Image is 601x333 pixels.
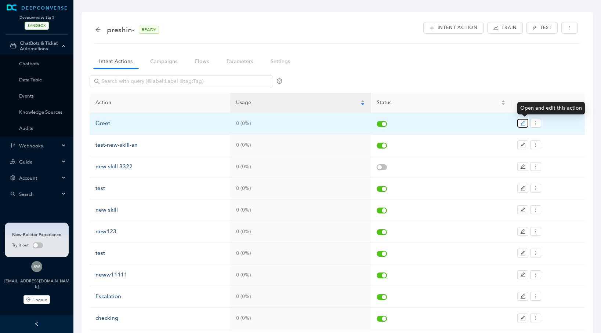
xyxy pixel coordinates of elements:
a: Chatbots [19,61,66,66]
span: more [567,26,572,30]
button: edit [517,184,528,193]
button: edit [517,249,528,257]
button: more [530,140,541,149]
span: edit [520,121,525,126]
div: Escalation [95,292,224,301]
a: Flows [189,55,215,68]
span: more [533,207,538,212]
div: Open and edit this action [517,102,585,114]
span: edit [520,207,525,212]
button: more [530,205,541,214]
span: more [533,186,538,191]
a: Events [19,93,66,99]
span: arrow-left [95,27,101,33]
span: more [533,229,538,234]
span: READY [139,26,159,34]
button: edit [517,292,528,301]
th: Status [371,93,511,113]
a: Intent Actions [93,55,138,68]
button: edit [517,140,528,149]
span: stock [493,25,499,31]
span: Test [540,24,552,31]
div: test-new-skill-an [95,141,224,150]
span: ChatBots & Ticket Automations [20,40,59,51]
div: new skill 3322 [95,162,224,171]
span: Status [377,99,500,107]
a: Audits [19,125,66,131]
div: neww11111 [95,271,224,279]
span: edit [520,229,525,234]
div: checking [95,314,224,323]
span: more [533,142,538,147]
div: 0 (0%) [236,271,365,279]
div: test [95,249,224,258]
span: Webhooks [19,143,59,149]
span: logout [26,297,30,301]
span: branches [10,143,15,148]
div: 0 (0%) [236,314,365,322]
span: preshin- [107,24,134,36]
a: Campaigns [144,55,183,68]
div: back [95,27,101,33]
button: edit [517,162,528,171]
span: edit [520,142,525,147]
a: Data Table [19,77,66,83]
a: Parameters [221,55,259,68]
div: 0 (0%) [236,141,365,149]
th: Action [90,93,230,113]
span: search [94,78,100,84]
div: Try it out. [12,242,61,249]
button: edit [517,270,528,279]
button: edit [517,119,528,128]
div: 0 (0%) [236,293,365,301]
button: Logout [23,295,50,304]
span: Intent Action [438,24,478,31]
span: search [10,191,15,197]
button: thunderboltTest [526,22,557,34]
input: Search with query (@label:Label @tag:Tag) [101,77,263,85]
button: edit [517,227,528,236]
div: 0 (0%) [236,249,365,257]
a: Settings [265,55,296,68]
span: more [533,294,538,299]
span: edit [520,272,525,277]
button: more [530,227,541,236]
span: SANDBOX [25,22,49,30]
span: question-circle [277,78,282,84]
button: stock Train [487,22,523,34]
span: more [533,250,538,256]
img: c3ccc3f0c05bac1ff29357cbd66b20c9 [31,261,42,272]
button: more [530,314,541,322]
span: Logout [33,297,47,303]
button: more [530,162,541,171]
span: thunderbolt [532,26,537,30]
span: edit [520,164,525,169]
div: Greet [95,119,224,128]
span: more [533,315,538,321]
a: Knowledge Sources [19,109,66,115]
div: 0 (0%) [236,184,365,193]
span: Guide [19,159,59,165]
button: plusIntent Action [423,22,484,34]
button: more [530,249,541,257]
div: New Builder Experience [12,231,61,238]
div: 0 (0%) [236,228,365,236]
span: Usage [236,99,251,106]
div: new skill [95,206,224,215]
span: edit [520,250,525,256]
span: Account [19,175,59,181]
div: 0 (0%) [236,163,365,171]
span: Train [502,24,517,31]
button: more [530,119,541,128]
button: more [530,184,541,193]
button: more [530,292,541,301]
button: edit [517,205,528,214]
div: test [95,184,224,193]
span: setting [10,175,15,180]
div: 0 (0%) [236,120,365,128]
span: plus [429,25,435,31]
a: LogoDEEPCONVERSE [1,4,72,12]
span: edit [520,315,525,321]
div: 0 (0%) [236,206,365,214]
span: more [533,121,538,126]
